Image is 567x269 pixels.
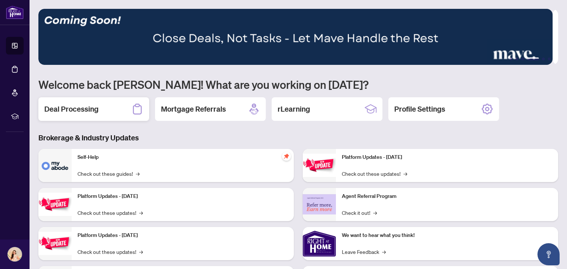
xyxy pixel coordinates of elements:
img: Profile Icon [8,247,22,261]
a: Leave Feedback→ [342,248,386,256]
p: Platform Updates - [DATE] [78,192,288,200]
a: Check out these updates!→ [78,248,143,256]
span: → [136,170,140,178]
button: 4 [527,57,539,60]
a: Check out these updates!→ [342,170,407,178]
p: We want to hear what you think! [342,231,552,240]
img: We want to hear what you think! [303,227,336,260]
p: Platform Updates - [DATE] [342,153,552,161]
img: Platform Updates - September 16, 2025 [38,193,72,216]
button: 5 [542,57,545,60]
button: 3 [521,57,524,60]
p: Self-Help [78,153,288,161]
button: 1 [509,57,512,60]
img: Platform Updates - June 23, 2025 [303,154,336,177]
button: 2 [515,57,518,60]
span: pushpin [282,152,291,161]
h2: Mortgage Referrals [161,104,226,114]
span: → [373,209,377,217]
img: Platform Updates - July 21, 2025 [38,232,72,255]
img: logo [6,6,24,19]
a: Check it out!→ [342,209,377,217]
img: Slide 3 [38,9,553,65]
h2: Profile Settings [394,104,445,114]
a: Check out these guides!→ [78,170,140,178]
h2: Deal Processing [44,104,99,114]
span: → [139,248,143,256]
p: Agent Referral Program [342,192,552,200]
button: 6 [548,57,551,60]
a: Check out these updates!→ [78,209,143,217]
p: Platform Updates - [DATE] [78,231,288,240]
span: → [139,209,143,217]
h3: Brokerage & Industry Updates [38,133,558,143]
img: Agent Referral Program [303,194,336,214]
img: Self-Help [38,149,72,182]
h2: rLearning [278,104,310,114]
span: → [403,170,407,178]
span: → [382,248,386,256]
h1: Welcome back [PERSON_NAME]! What are you working on [DATE]? [38,77,558,91]
button: Open asap [537,243,560,265]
